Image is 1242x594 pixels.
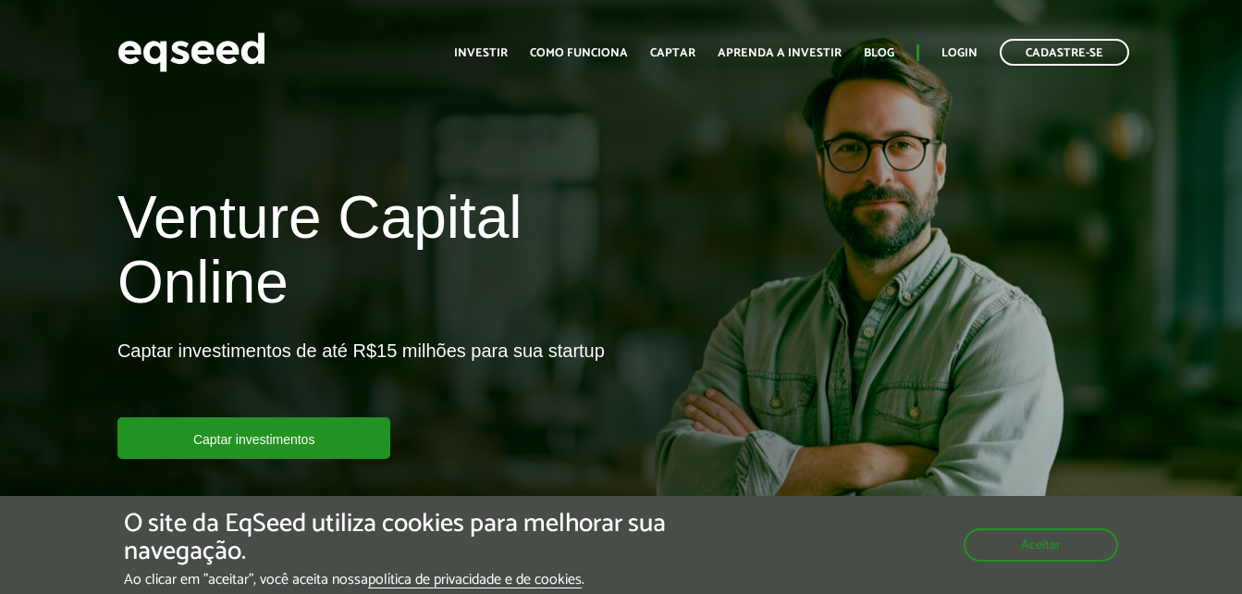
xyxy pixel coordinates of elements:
[117,417,391,459] a: Captar investimentos
[964,528,1118,562] button: Aceitar
[864,47,894,59] a: Blog
[718,47,842,59] a: Aprenda a investir
[117,185,608,325] h1: Venture Capital Online
[650,47,695,59] a: Captar
[124,510,720,567] h5: O site da EqSeed utiliza cookies para melhorar sua navegação.
[530,47,628,59] a: Como funciona
[117,340,605,417] p: Captar investimentos de até R$15 milhões para sua startup
[454,47,508,59] a: Investir
[368,573,582,588] a: política de privacidade e de cookies
[124,571,720,588] p: Ao clicar em "aceitar", você aceita nossa .
[941,47,978,59] a: Login
[117,28,265,77] img: EqSeed
[1000,39,1129,66] a: Cadastre-se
